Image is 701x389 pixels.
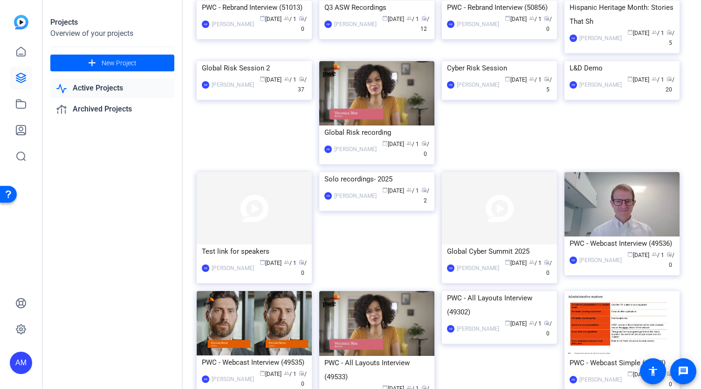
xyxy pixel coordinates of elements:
[447,291,552,319] div: PWC - All Layouts Interview (49302)
[406,187,412,193] span: group
[202,0,307,14] div: PWC - Rebrand Interview (51013)
[260,16,282,22] span: [DATE]
[260,260,282,266] span: [DATE]
[529,320,542,327] span: / 1
[570,236,674,250] div: PWC - Webcast Interview (49536)
[457,80,499,90] div: [PERSON_NAME]
[627,371,633,376] span: calendar_today
[647,366,659,377] mat-icon: accessibility
[102,58,137,68] span: New Project
[678,366,689,377] mat-icon: message
[324,125,429,139] div: Global Risk recording
[667,76,672,82] span: radio
[421,140,427,146] span: radio
[299,259,304,265] span: radio
[284,260,296,266] span: / 1
[652,30,664,36] span: / 1
[324,172,429,186] div: Solo recordings- 2025
[212,20,254,29] div: [PERSON_NAME]
[284,371,296,377] span: / 1
[10,352,32,374] div: AM
[447,0,552,14] div: PWC - Rebrand Interview (50856)
[299,371,307,387] span: / 0
[666,76,674,93] span: / 20
[627,76,633,82] span: calendar_today
[627,29,633,35] span: calendar_today
[406,140,412,146] span: group
[529,76,542,83] span: / 1
[627,252,649,258] span: [DATE]
[202,21,209,28] div: AM
[284,16,296,22] span: / 1
[260,370,265,376] span: calendar_today
[421,15,427,21] span: radio
[529,260,542,266] span: / 1
[579,256,622,265] div: [PERSON_NAME]
[579,375,622,384] div: [PERSON_NAME]
[627,30,649,36] span: [DATE]
[284,370,289,376] span: group
[299,15,304,21] span: radio
[212,80,254,90] div: [PERSON_NAME]
[652,76,657,82] span: group
[421,187,427,193] span: radio
[544,259,550,265] span: radio
[420,16,429,32] span: / 12
[505,76,527,83] span: [DATE]
[334,191,377,201] div: [PERSON_NAME]
[667,251,672,257] span: radio
[544,76,550,82] span: radio
[667,29,672,35] span: radio
[627,76,649,83] span: [DATE]
[298,76,307,93] span: / 37
[570,81,577,89] div: AM
[579,34,622,43] div: [PERSON_NAME]
[260,15,265,21] span: calendar_today
[544,320,550,326] span: radio
[260,76,265,82] span: calendar_today
[299,260,307,276] span: / 0
[544,16,552,32] span: / 0
[447,81,454,89] div: AM
[505,320,510,326] span: calendar_today
[667,252,674,268] span: / 0
[570,376,577,383] div: AM
[457,324,499,333] div: [PERSON_NAME]
[202,355,307,369] div: PWC - Webcast Interview (49535)
[652,29,657,35] span: group
[284,76,289,82] span: group
[421,141,429,157] span: / 0
[544,320,552,337] span: / 0
[447,325,454,333] div: AM
[505,76,510,82] span: calendar_today
[202,61,307,75] div: Global Risk Session 2
[212,375,254,384] div: [PERSON_NAME]
[627,371,649,378] span: [DATE]
[50,28,174,39] div: Overview of your projects
[579,80,622,90] div: [PERSON_NAME]
[284,259,289,265] span: group
[406,16,419,22] span: / 1
[457,264,499,273] div: [PERSON_NAME]
[324,356,429,384] div: PWC - All Layouts Interview (49533)
[529,16,542,22] span: / 1
[324,146,332,153] div: AM
[334,145,377,154] div: [PERSON_NAME]
[382,16,404,22] span: [DATE]
[406,188,419,194] span: / 1
[382,140,388,146] span: calendar_today
[324,0,429,14] div: Q3 ASW Recordings
[627,251,633,257] span: calendar_today
[544,260,552,276] span: / 0
[667,371,672,376] span: radio
[447,61,552,75] div: Cyber Risk Session
[570,61,674,75] div: L&D Demo
[86,57,98,69] mat-icon: add
[382,187,388,193] span: calendar_today
[544,15,550,21] span: radio
[324,21,332,28] div: AM
[544,76,552,93] span: / 5
[260,371,282,377] span: [DATE]
[406,141,419,147] span: / 1
[570,35,577,42] div: AM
